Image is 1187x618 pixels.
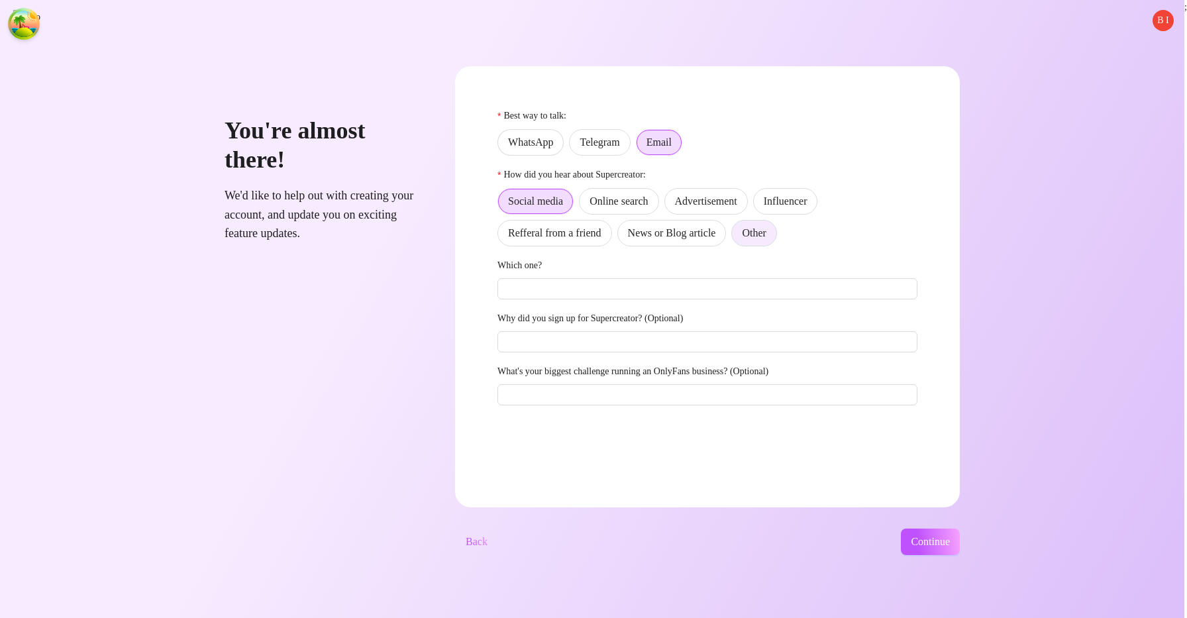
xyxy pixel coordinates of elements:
[675,195,737,207] span: Advertisement
[225,186,423,242] span: We'd like to help out with creating your account, and update you on exciting feature updates.
[628,227,716,238] span: News or Blog article
[497,278,917,299] input: Which one?
[911,536,950,548] span: Continue
[497,109,576,123] label: Best way to talk:
[646,136,672,148] span: Email
[497,258,551,273] label: Which one?
[497,168,655,182] label: How did you hear about Supercreator:
[1157,13,1169,28] span: B I
[742,227,766,238] span: Other
[497,311,692,326] label: Why did you sign up for Supercreator? (Optional)
[508,136,553,148] span: WhatsApp
[455,529,498,555] button: Back
[764,195,807,207] span: Influencer
[466,536,488,548] span: Back
[13,10,101,25] img: logo
[497,364,778,379] label: What's your biggest challenge running an OnlyFans business? (Optional)
[11,11,37,37] button: Open Tanstack query devtools
[225,117,423,174] h1: You're almost there!
[497,331,917,352] input: Why did you sign up for Supercreator? (Optional)
[901,529,960,555] button: Continue
[590,195,648,207] span: Online search
[497,384,917,405] input: What's your biggest challenge running an OnlyFans business? (Optional)
[508,195,563,207] span: Social media
[508,227,601,238] span: Refferal from a friend
[580,136,619,148] span: Telegram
